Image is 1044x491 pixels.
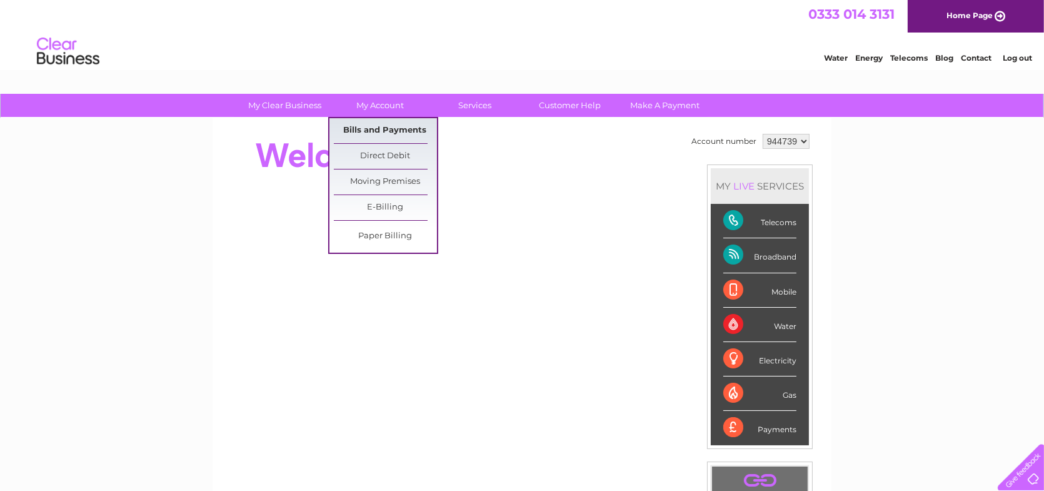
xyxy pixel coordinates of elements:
[723,377,796,411] div: Gas
[723,308,796,342] div: Water
[824,53,848,63] a: Water
[890,53,928,63] a: Telecoms
[731,180,757,192] div: LIVE
[723,411,796,445] div: Payments
[424,94,527,117] a: Services
[711,168,809,204] div: MY SERVICES
[935,53,953,63] a: Blog
[723,238,796,273] div: Broadband
[334,224,437,249] a: Paper Billing
[334,118,437,143] a: Bills and Payments
[334,195,437,220] a: E-Billing
[723,342,796,377] div: Electricity
[234,94,337,117] a: My Clear Business
[36,33,100,71] img: logo.png
[723,204,796,238] div: Telecoms
[519,94,622,117] a: Customer Help
[808,6,895,22] a: 0333 014 3131
[329,94,432,117] a: My Account
[334,170,437,195] a: Moving Premises
[855,53,883,63] a: Energy
[228,7,818,61] div: Clear Business is a trading name of Verastar Limited (registered in [GEOGRAPHIC_DATA] No. 3667643...
[614,94,717,117] a: Make A Payment
[723,273,796,308] div: Mobile
[961,53,991,63] a: Contact
[1003,53,1032,63] a: Log out
[334,144,437,169] a: Direct Debit
[688,131,760,152] td: Account number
